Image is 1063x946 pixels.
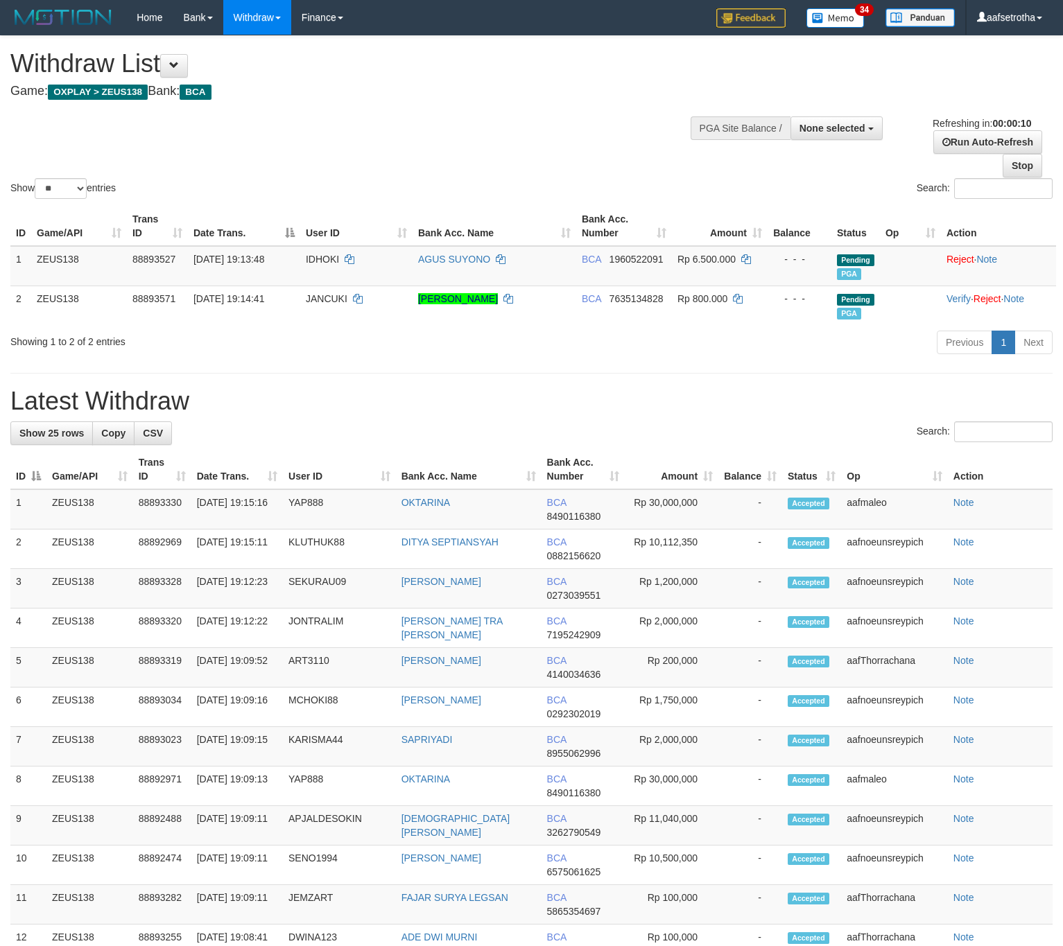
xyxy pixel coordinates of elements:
[718,767,782,806] td: -
[283,529,396,569] td: KLUTHUK88
[92,421,135,445] a: Copy
[625,489,718,529] td: Rp 30,000,000
[10,727,46,767] td: 7
[841,648,948,687] td: aafThorrachana
[974,293,1001,304] a: Reject
[547,550,601,561] span: Copy 0882156620 to clipboard
[841,450,948,489] th: Op: activate to sort column ascending
[718,489,782,529] td: -
[133,885,191,925] td: 88893282
[841,569,948,608] td: aafnoeunsreypich
[718,806,782,846] td: -
[191,648,283,687] td: [DATE] 19:09:52
[191,767,283,806] td: [DATE] 19:09:13
[992,331,1015,354] a: 1
[133,569,191,608] td: 88893328
[193,293,264,304] span: [DATE] 19:14:41
[773,252,826,266] div: - - -
[718,608,782,648] td: -
[46,727,133,767] td: ZEUS138
[954,178,1053,199] input: Search:
[283,648,396,687] td: ART3110
[418,293,498,304] a: [PERSON_NAME]
[191,489,283,529] td: [DATE] 19:15:16
[46,608,133,648] td: ZEUS138
[992,118,1031,129] strong: 00:00:10
[46,450,133,489] th: Game/API: activate to sort column ascending
[133,529,191,569] td: 88892969
[283,450,396,489] th: User ID: activate to sort column ascending
[788,774,829,786] span: Accepted
[953,694,974,706] a: Note
[941,246,1056,286] td: ·
[132,293,175,304] span: 88893571
[841,846,948,885] td: aafnoeunsreypich
[718,687,782,727] td: -
[547,497,567,508] span: BCA
[283,806,396,846] td: APJALDESOKIN
[133,687,191,727] td: 88893034
[188,207,300,246] th: Date Trans.: activate to sort column descending
[191,529,283,569] td: [DATE] 19:15:11
[46,846,133,885] td: ZEUS138
[547,787,601,798] span: Copy 8490116380 to clipboard
[718,648,782,687] td: -
[788,853,829,865] span: Accepted
[547,655,567,666] span: BCA
[948,450,1053,489] th: Action
[953,892,974,903] a: Note
[837,308,861,319] span: Marked by aafnoeunsreypich
[191,806,283,846] td: [DATE] 19:09:11
[718,727,782,767] td: -
[132,254,175,265] span: 88893527
[10,767,46,806] td: 8
[953,655,974,666] a: Note
[133,489,191,529] td: 88893330
[547,773,567,785] span: BCA
[401,773,451,785] a: OKTARINA
[10,178,116,199] label: Show entries
[716,8,786,28] img: Feedback.jpg
[396,450,542,489] th: Bank Acc. Name: activate to sort column ascending
[143,428,163,439] span: CSV
[46,767,133,806] td: ZEUS138
[953,497,974,508] a: Note
[788,498,829,509] span: Accepted
[283,846,396,885] td: SENO1994
[401,655,481,666] a: [PERSON_NAME]
[31,207,127,246] th: Game/API: activate to sort column ascending
[718,885,782,925] td: -
[10,421,93,445] a: Show 25 rows
[788,932,829,944] span: Accepted
[10,846,46,885] td: 10
[180,85,211,100] span: BCA
[677,293,727,304] span: Rp 800.000
[806,8,865,28] img: Button%20Memo.svg
[10,489,46,529] td: 1
[401,813,510,838] a: [DEMOGRAPHIC_DATA][PERSON_NAME]
[933,130,1042,154] a: Run Auto-Refresh
[937,331,992,354] a: Previous
[10,529,46,569] td: 2
[947,293,971,304] a: Verify
[48,85,148,100] span: OXPLAY > ZEUS138
[191,450,283,489] th: Date Trans.: activate to sort column ascending
[283,885,396,925] td: JEMZART
[283,489,396,529] td: YAP888
[191,608,283,648] td: [DATE] 19:12:22
[1003,154,1042,177] a: Stop
[10,246,31,286] td: 1
[841,727,948,767] td: aafnoeunsreypich
[841,806,948,846] td: aafnoeunsreypich
[917,421,1053,442] label: Search:
[547,813,567,824] span: BCA
[283,608,396,648] td: JONTRALIM
[46,569,133,608] td: ZEUS138
[788,616,829,628] span: Accepted
[788,735,829,746] span: Accepted
[401,576,481,587] a: [PERSON_NAME]
[1014,331,1053,354] a: Next
[933,118,1031,129] span: Refreshing in:
[625,450,718,489] th: Amount: activate to sort column ascending
[788,893,829,904] span: Accepted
